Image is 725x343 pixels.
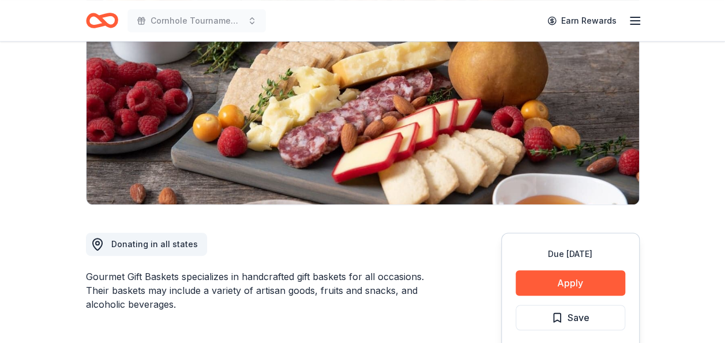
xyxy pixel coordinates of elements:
[516,270,625,296] button: Apply
[540,10,623,31] a: Earn Rewards
[111,239,198,249] span: Donating in all states
[127,9,266,32] button: Cornhole Tournament/Silent Auction
[516,305,625,330] button: Save
[86,7,118,34] a: Home
[151,14,243,28] span: Cornhole Tournament/Silent Auction
[516,247,625,261] div: Due [DATE]
[568,310,589,325] span: Save
[86,270,446,311] div: Gourmet Gift Baskets specializes in handcrafted gift baskets for all occasions. Their baskets may...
